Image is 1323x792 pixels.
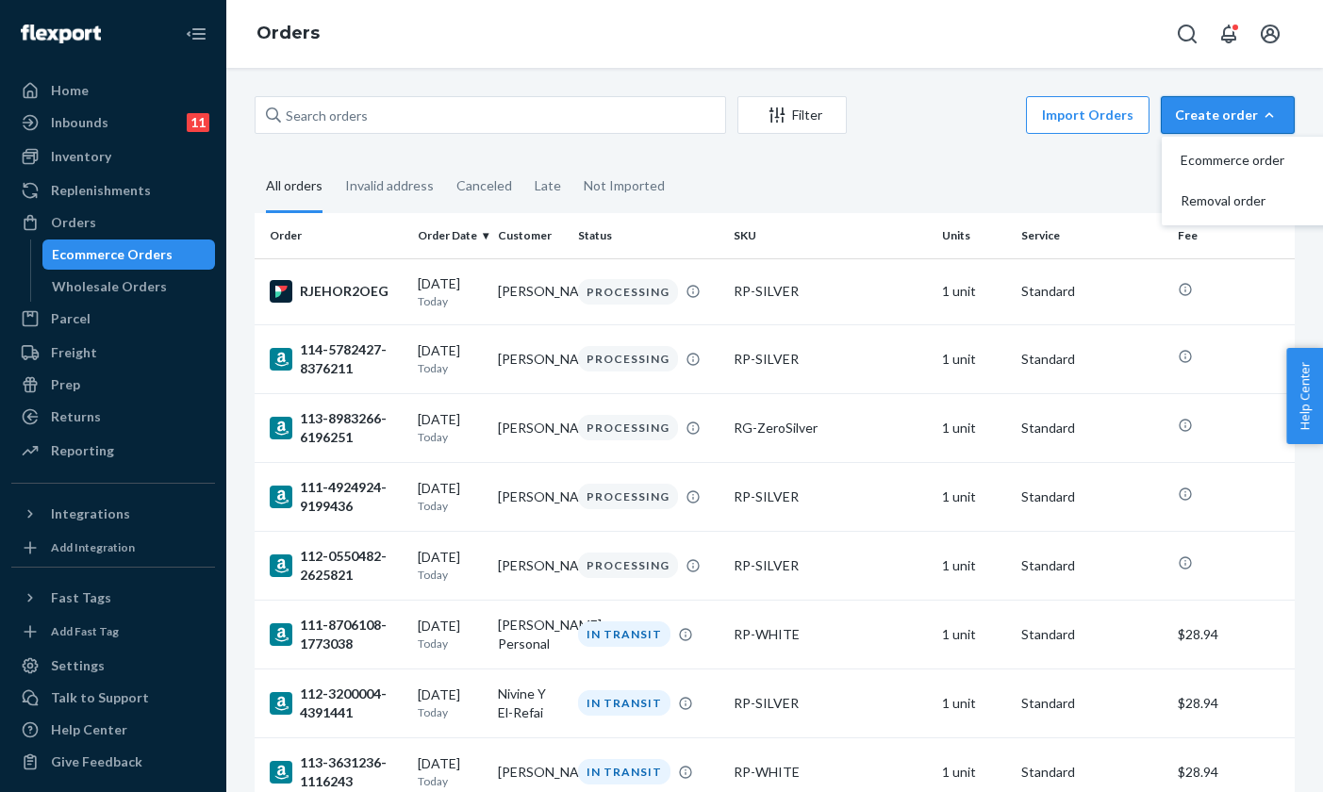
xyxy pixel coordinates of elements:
[578,415,678,440] div: PROCESSING
[255,96,726,134] input: Search orders
[42,239,216,270] a: Ecommerce Orders
[266,161,322,213] div: All orders
[934,531,1015,600] td: 1 unit
[1161,96,1295,134] button: Create orderEcommerce orderRemoval order
[51,441,114,460] div: Reporting
[418,685,483,720] div: [DATE]
[11,499,215,529] button: Integrations
[270,280,403,303] div: RJEHOR2OEG
[1021,625,1162,644] p: Standard
[934,393,1015,462] td: 1 unit
[11,175,215,206] a: Replenishments
[490,258,571,324] td: [PERSON_NAME]
[52,277,167,296] div: Wholesale Orders
[734,556,927,575] div: RP-SILVER
[418,498,483,514] p: Today
[11,747,215,777] button: Give Feedback
[737,96,847,134] button: Filter
[51,539,135,555] div: Add Integration
[270,478,403,516] div: 111-4924924-9199436
[418,754,483,789] div: [DATE]
[51,720,127,739] div: Help Center
[51,656,105,675] div: Settings
[11,436,215,466] a: Reporting
[490,600,571,668] td: [PERSON_NAME] Personal
[11,620,215,643] a: Add Fast Tag
[1021,419,1162,437] p: Standard
[11,583,215,613] button: Fast Tags
[270,409,403,447] div: 113-8983266-6196251
[578,346,678,371] div: PROCESSING
[578,279,678,305] div: PROCESSING
[418,617,483,652] div: [DATE]
[11,402,215,432] a: Returns
[51,181,151,200] div: Replenishments
[578,553,678,578] div: PROCESSING
[1251,15,1289,53] button: Open account menu
[1170,213,1295,258] th: Fee
[1170,600,1295,668] td: $28.94
[734,625,927,644] div: RP-WHITE
[51,309,91,328] div: Parcel
[584,161,665,210] div: Not Imported
[42,272,216,302] a: Wholesale Orders
[571,213,726,258] th: Status
[1026,96,1149,134] button: Import Orders
[726,213,934,258] th: SKU
[51,375,80,394] div: Prep
[256,23,320,43] a: Orders
[21,25,101,43] img: Flexport logo
[51,407,101,426] div: Returns
[1168,15,1206,53] button: Open Search Box
[418,341,483,376] div: [DATE]
[52,245,173,264] div: Ecommerce Orders
[187,113,209,132] div: 11
[418,479,483,514] div: [DATE]
[241,7,335,61] ol: breadcrumbs
[418,410,483,445] div: [DATE]
[1021,763,1162,782] p: Standard
[418,548,483,583] div: [DATE]
[418,274,483,309] div: [DATE]
[734,763,927,782] div: RP-WHITE
[456,161,512,210] div: Canceled
[345,161,434,210] div: Invalid address
[734,694,927,713] div: RP-SILVER
[535,161,561,210] div: Late
[734,350,927,369] div: RP-SILVER
[270,340,403,378] div: 114-5782427-8376211
[51,213,96,232] div: Orders
[490,324,571,393] td: [PERSON_NAME]
[11,370,215,400] a: Prep
[578,484,678,509] div: PROCESSING
[11,338,215,368] a: Freight
[934,258,1015,324] td: 1 unit
[51,752,142,771] div: Give Feedback
[934,213,1015,258] th: Units
[498,227,563,243] div: Customer
[1210,15,1248,53] button: Open notifications
[418,773,483,789] p: Today
[578,690,670,716] div: IN TRANSIT
[51,81,89,100] div: Home
[734,282,927,301] div: RP-SILVER
[1286,348,1323,444] span: Help Center
[738,106,846,124] div: Filter
[934,600,1015,668] td: 1 unit
[578,759,670,784] div: IN TRANSIT
[1021,694,1162,713] p: Standard
[270,616,403,653] div: 111-8706108-1773038
[418,360,483,376] p: Today
[11,207,215,238] a: Orders
[1021,556,1162,575] p: Standard
[934,668,1015,737] td: 1 unit
[1175,106,1281,124] div: Create order
[1170,668,1295,737] td: $28.94
[1021,487,1162,506] p: Standard
[51,588,111,607] div: Fast Tags
[11,683,215,713] a: Talk to Support
[177,15,215,53] button: Close Navigation
[11,651,215,681] a: Settings
[1181,194,1298,207] span: Removal order
[11,107,215,138] a: Inbounds11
